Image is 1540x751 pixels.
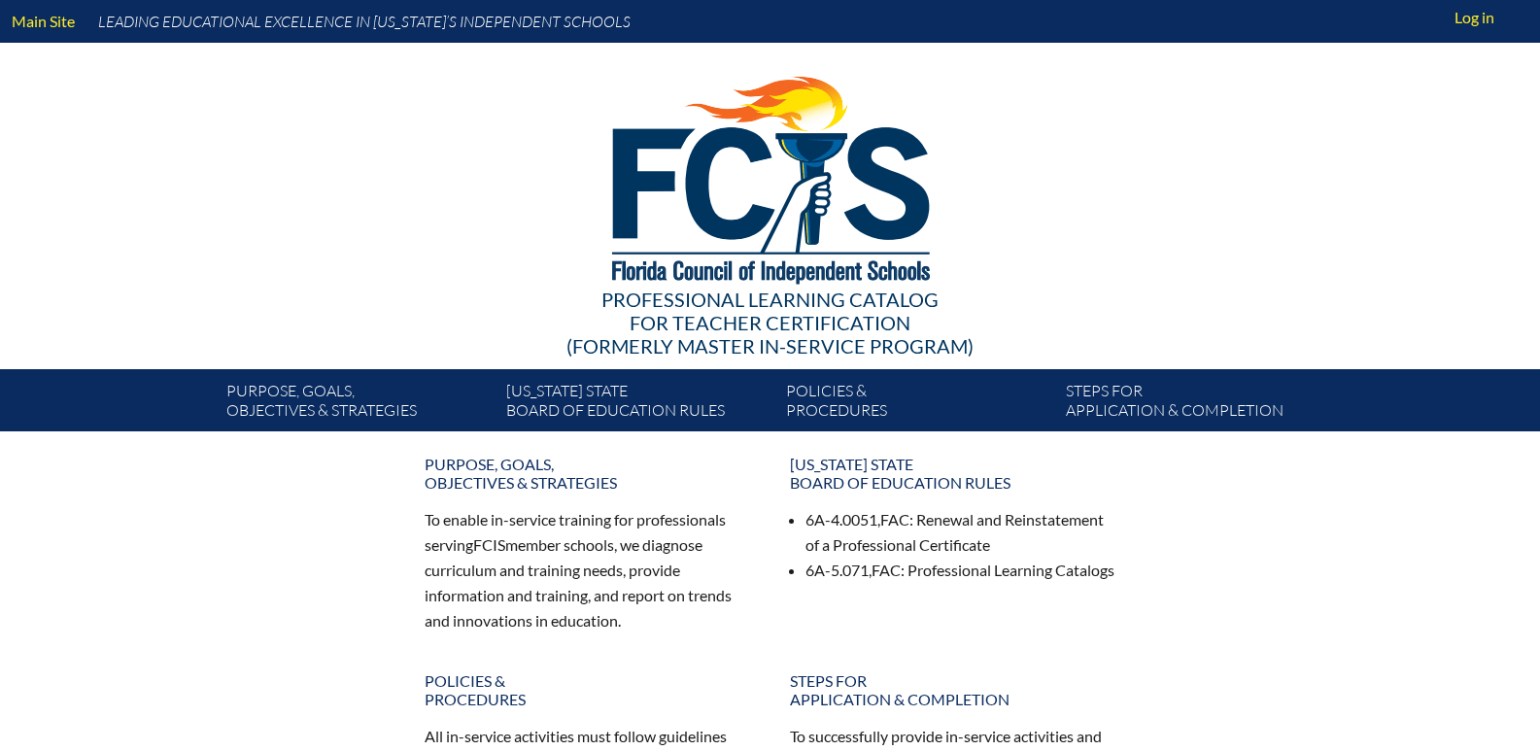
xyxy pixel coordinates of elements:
[872,561,901,579] span: FAC
[778,377,1058,431] a: Policies &Procedures
[498,377,778,431] a: [US_STATE] StateBoard of Education rules
[805,558,1116,583] li: 6A-5.071, : Professional Learning Catalogs
[4,8,83,34] a: Main Site
[413,447,763,499] a: Purpose, goals,objectives & strategies
[473,535,505,554] span: FCIS
[1454,6,1494,29] span: Log in
[778,447,1128,499] a: [US_STATE] StateBoard of Education rules
[569,43,971,308] img: FCISlogo221.eps
[219,377,498,431] a: Purpose, goals,objectives & strategies
[413,664,763,716] a: Policies &Procedures
[880,510,909,529] span: FAC
[425,507,751,632] p: To enable in-service training for professionals serving member schools, we diagnose curriculum an...
[211,288,1330,358] div: Professional Learning Catalog (formerly Master In-service Program)
[1058,377,1338,431] a: Steps forapplication & completion
[805,507,1116,558] li: 6A-4.0051, : Renewal and Reinstatement of a Professional Certificate
[778,664,1128,716] a: Steps forapplication & completion
[630,311,910,334] span: for Teacher Certification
